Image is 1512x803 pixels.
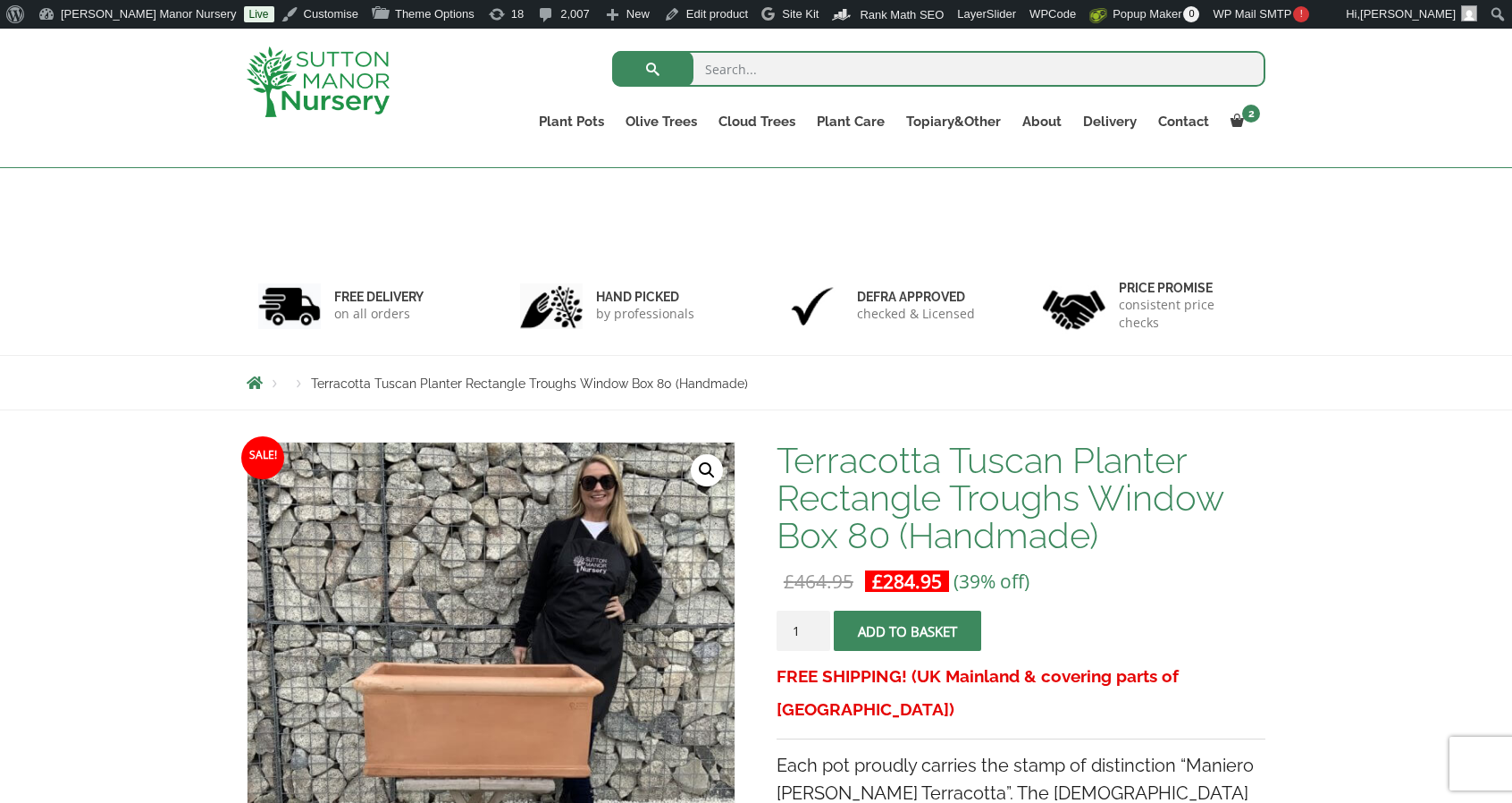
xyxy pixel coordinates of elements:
a: Delivery [1072,109,1147,134]
span: Site Kit [782,7,819,21]
p: consistent price checks [1119,296,1255,332]
a: Plant Pots [528,109,615,134]
span: Rank Math SEO [860,8,944,21]
img: 2.jpg [520,283,583,329]
p: by professionals [596,305,694,323]
a: Plant Care [806,109,895,134]
span: (39% off) [953,569,1029,594]
a: Topiary&Other [895,109,1012,134]
a: Contact [1147,109,1220,134]
span: ! [1293,6,1309,22]
h6: Price promise [1119,280,1255,296]
span: Terracotta Tuscan Planter Rectangle Troughs Window Box 80 (Handmade) [311,376,748,391]
a: Live [244,6,274,22]
a: About [1012,109,1072,134]
span: Sale! [241,436,284,479]
h6: hand picked [596,289,694,305]
img: 3.jpg [781,283,844,329]
span: [PERSON_NAME] [1360,7,1456,21]
a: Olive Trees [615,109,708,134]
span: 2 [1242,105,1260,123]
img: 4.jpg [1043,279,1105,334]
span: 0 [1183,6,1199,22]
h6: FREE DELIVERY [334,289,424,305]
a: View full-screen image gallery [691,454,723,486]
a: Cloud Trees [708,109,806,134]
span: £ [872,569,883,594]
img: logo [247,46,390,117]
nav: Breadcrumbs [247,376,1265,390]
h3: FREE SHIPPING! (UK Mainland & covering parts of [GEOGRAPHIC_DATA]) [777,660,1265,726]
a: 2 [1220,109,1265,134]
bdi: 464.95 [784,569,853,594]
h1: Terracotta Tuscan Planter Rectangle Troughs Window Box 80 (Handmade) [777,442,1265,554]
input: Search... [612,51,1265,87]
bdi: 284.95 [872,569,942,594]
input: Product quantity [777,611,830,651]
p: on all orders [334,305,424,323]
span: £ [784,569,794,594]
img: 1.jpg [258,283,321,329]
button: Add to basket [834,611,981,651]
p: checked & Licensed [857,305,975,323]
h6: Defra approved [857,289,975,305]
